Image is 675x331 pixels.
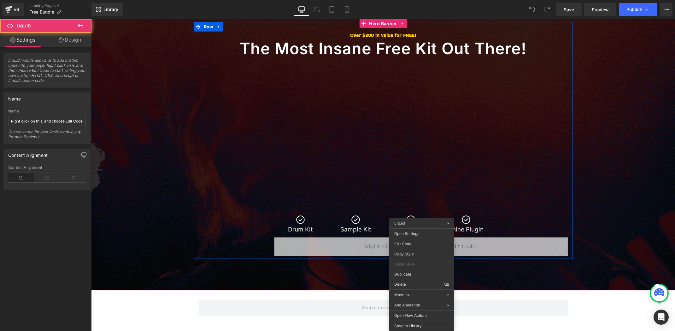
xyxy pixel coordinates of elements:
[526,3,538,16] button: Undo
[13,5,21,14] div: v6
[654,310,669,325] div: Open Intercom Messenger
[8,93,21,101] div: Name
[394,292,447,298] span: Move to...
[108,20,477,39] h2: The Most Insane Free Kit Out There!
[584,3,616,16] a: Preview
[394,323,449,329] span: Save to Library
[394,261,449,267] span: Paste Style
[294,3,309,16] a: Desktop
[297,206,343,215] p: MIDI Kit
[394,231,449,237] span: Open Settings
[394,313,449,318] span: Open Flow Actions
[444,282,449,287] span: ⌫
[29,9,54,14] span: Free Bundle
[17,23,31,28] span: Liquid
[339,3,355,16] a: Mobile
[8,165,86,170] div: Content Alignment
[324,3,339,16] a: Tablet
[564,6,574,13] span: Save
[47,33,93,47] a: Design
[8,129,86,144] div: Custom name for your liquid module, eg: Product Reviews
[242,206,287,215] p: Sample Kit
[103,7,118,12] span: Library
[394,302,447,308] span: Add Animation
[394,271,449,277] span: Duplicate
[8,58,86,87] span: Liquid module allows us to add custom code into your page. Right click on it, and then choose Edi...
[394,241,449,247] span: Edit Code
[29,3,91,8] a: Landing Pages
[394,282,444,287] span: Delete
[8,109,86,113] div: Name
[352,206,398,215] p: Shine Plugin
[111,3,124,13] span: Row
[592,6,609,13] span: Preview
[91,3,123,16] a: New Library
[394,221,405,225] span: Liquid
[309,3,324,16] a: Laptop
[3,3,24,16] a: v6
[660,3,672,16] button: More
[343,219,351,228] a: Expand / Collapse
[394,251,449,257] span: Copy Style
[626,7,642,12] span: Publish
[8,149,48,158] div: Content Alignment
[541,3,554,16] button: Redo
[108,13,477,20] h2: Over $200 in value for FREE!
[317,219,335,228] span: Liquid
[619,3,657,16] button: Publish
[186,206,232,215] p: Drum Kit
[124,3,132,13] a: Expand / Collapse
